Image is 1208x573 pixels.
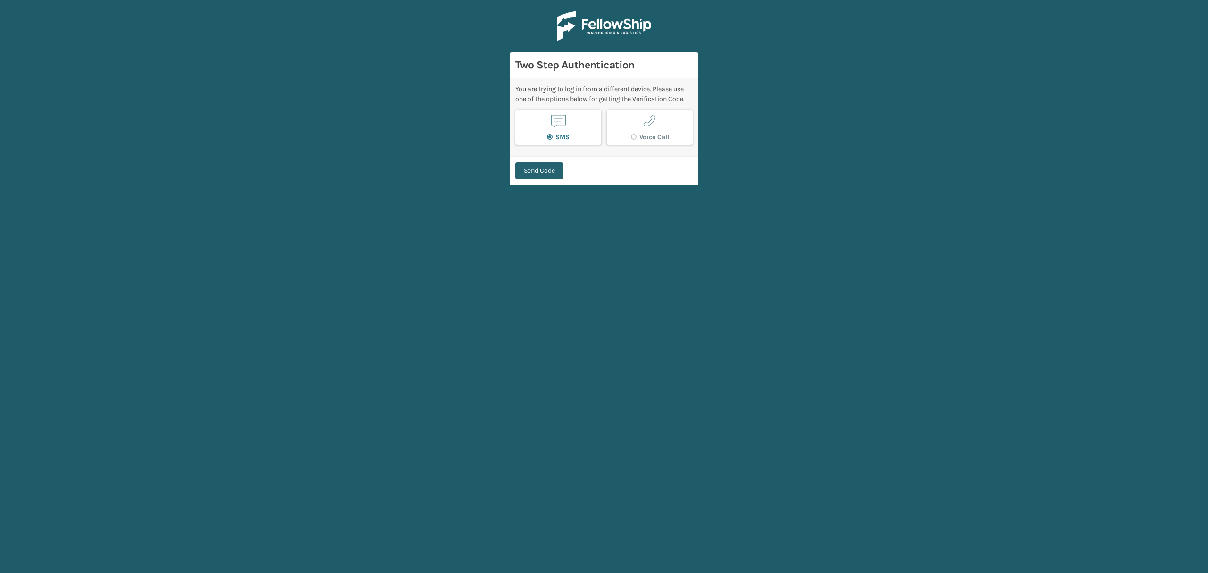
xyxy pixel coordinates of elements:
label: Voice Call [631,133,669,141]
label: SMS [547,133,570,141]
button: Send Code [515,162,563,179]
img: Logo [557,11,651,41]
h3: Two Step Authentication [515,58,693,72]
div: You are trying to log in from a different device. Please use one of the options below for getting... [515,84,693,104]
